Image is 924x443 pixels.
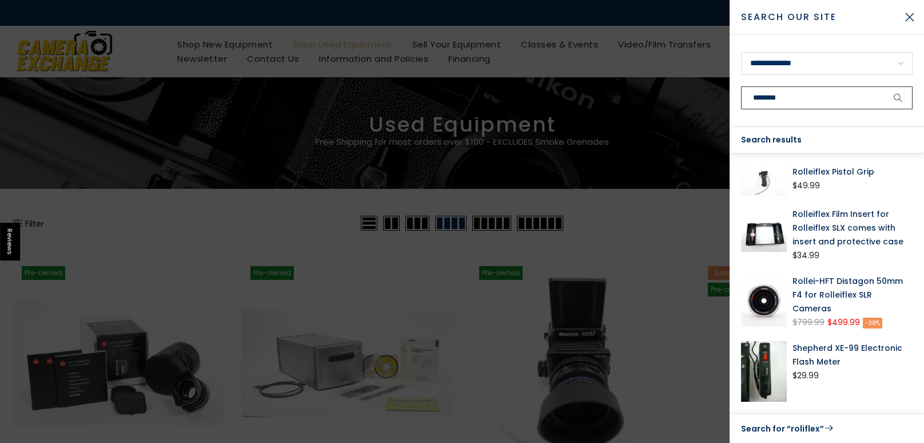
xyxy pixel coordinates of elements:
div: Search results [730,127,924,153]
img: Rolleiflex Pistol Grip Grips, Brackets and Winders Rolleiflex 082324403 [741,165,787,195]
button: Close Search [895,3,924,31]
a: Shepherd XE-99 Electronic Flash Meter [792,341,913,369]
div: $34.99 [792,248,819,263]
div: $49.99 [792,179,820,193]
span: -38% [863,318,882,329]
a: Rolleiflex Pistol Grip [792,165,913,179]
a: Rollei-HFT Distagon 50mm F4 for Rolleiflex SLR Cameras [792,274,913,315]
a: Rolleiflex Film Insert for Rolleiflex SLX comes with insert and protective case [792,207,913,248]
img: Rollei-HFT Distagon 50mm F4 for Rolleiflex SLR Cameras Medium Format Equipment - Medium Format Le... [741,274,787,330]
ins: $499.99 [827,315,860,330]
a: Search for “roliflex” [741,421,913,436]
img: Rolleiflex Film Insert for Rolleiflex SLX comes with insert and protective case Medium Format Equ... [741,207,787,263]
img: Shepherd XE-99 Electronic Flash Meter Light Meters Shepherd 52391005 [741,341,787,402]
del: $799.99 [792,317,825,328]
span: Search Our Site [741,10,895,24]
div: $29.99 [792,369,819,383]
